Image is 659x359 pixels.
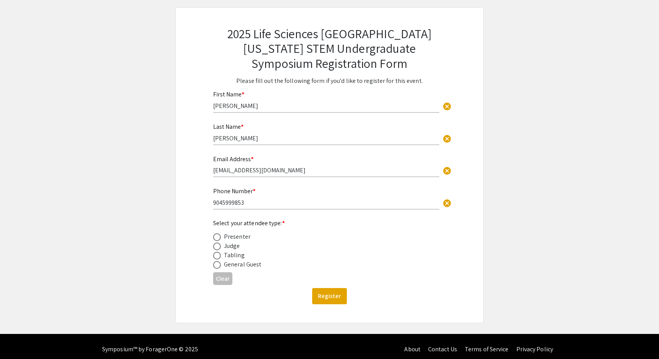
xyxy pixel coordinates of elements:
[442,199,452,208] span: cancel
[404,345,420,353] a: About
[213,155,254,163] mat-label: Email Address
[428,345,457,353] a: Contact Us
[213,272,232,285] button: Clear
[213,102,439,110] input: Type Here
[224,260,261,269] div: General Guest
[442,134,452,143] span: cancel
[312,288,347,304] button: Register
[213,90,244,98] mat-label: First Name
[465,345,509,353] a: Terms of Service
[439,130,455,146] button: Clear
[442,166,452,175] span: cancel
[224,232,250,241] div: Presenter
[213,26,446,71] h2: 2025 Life Sciences [GEOGRAPHIC_DATA][US_STATE] STEM Undergraduate Symposium Registration Form
[439,195,455,211] button: Clear
[439,98,455,113] button: Clear
[213,123,244,131] mat-label: Last Name
[224,241,240,251] div: Judge
[213,76,446,86] p: Please fill out the following form if you'd like to register for this event.
[442,102,452,111] span: cancel
[213,219,285,227] mat-label: Select your attendee type:
[213,199,439,207] input: Type Here
[213,134,439,142] input: Type Here
[6,324,33,353] iframe: Chat
[213,166,439,174] input: Type Here
[213,187,256,195] mat-label: Phone Number
[439,163,455,178] button: Clear
[516,345,553,353] a: Privacy Policy
[224,251,245,260] div: Tabling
